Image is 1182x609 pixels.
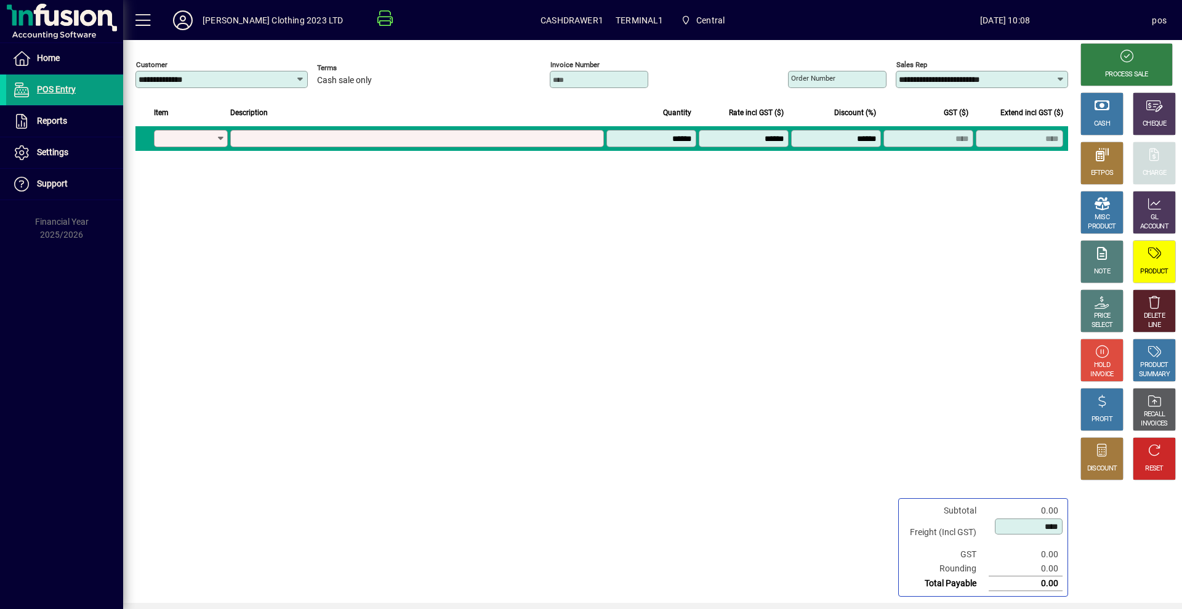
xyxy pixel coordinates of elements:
[163,9,203,31] button: Profile
[1143,169,1167,178] div: CHARGE
[6,169,123,200] a: Support
[1094,267,1110,276] div: NOTE
[6,43,123,74] a: Home
[154,106,169,119] span: Item
[1148,321,1160,330] div: LINE
[1092,415,1112,424] div: PROFIT
[663,106,691,119] span: Quantity
[230,106,268,119] span: Description
[989,504,1063,518] td: 0.00
[904,547,989,562] td: GST
[317,76,372,86] span: Cash sale only
[317,64,391,72] span: Terms
[944,106,968,119] span: GST ($)
[1087,464,1117,474] div: DISCOUNT
[1151,213,1159,222] div: GL
[550,60,600,69] mat-label: Invoice number
[904,504,989,518] td: Subtotal
[1094,361,1110,370] div: HOLD
[1095,213,1109,222] div: MISC
[904,576,989,591] td: Total Payable
[1140,267,1168,276] div: PRODUCT
[729,106,784,119] span: Rate incl GST ($)
[1141,419,1167,429] div: INVOICES
[904,562,989,576] td: Rounding
[1000,106,1063,119] span: Extend incl GST ($)
[834,106,876,119] span: Discount (%)
[37,179,68,188] span: Support
[6,137,123,168] a: Settings
[696,10,725,30] span: Central
[676,9,730,31] span: Central
[989,576,1063,591] td: 0.00
[203,10,343,30] div: [PERSON_NAME] Clothing 2023 LTD
[1094,119,1110,129] div: CASH
[37,53,60,63] span: Home
[896,60,927,69] mat-label: Sales rep
[1152,10,1167,30] div: pos
[989,562,1063,576] td: 0.00
[1094,312,1111,321] div: PRICE
[136,60,167,69] mat-label: Customer
[1144,312,1165,321] div: DELETE
[6,106,123,137] a: Reports
[1140,222,1168,232] div: ACCOUNT
[1088,222,1116,232] div: PRODUCT
[1144,410,1165,419] div: RECALL
[1145,464,1164,474] div: RESET
[1092,321,1113,330] div: SELECT
[989,547,1063,562] td: 0.00
[858,10,1152,30] span: [DATE] 10:08
[1090,370,1113,379] div: INVOICE
[37,147,68,157] span: Settings
[904,518,989,547] td: Freight (Incl GST)
[1105,70,1148,79] div: PROCESS SALE
[541,10,603,30] span: CASHDRAWER1
[1143,119,1166,129] div: CHEQUE
[1139,370,1170,379] div: SUMMARY
[37,116,67,126] span: Reports
[37,84,76,94] span: POS Entry
[1140,361,1168,370] div: PRODUCT
[1091,169,1114,178] div: EFTPOS
[791,74,835,83] mat-label: Order number
[616,10,664,30] span: TERMINAL1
